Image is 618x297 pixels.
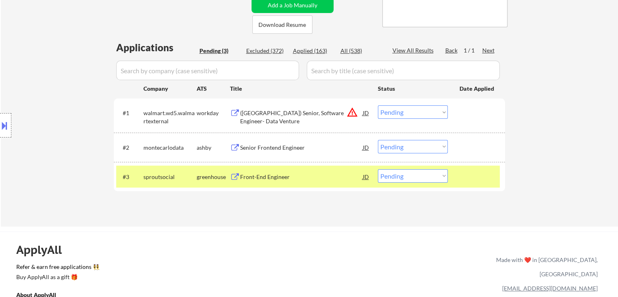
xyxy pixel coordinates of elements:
[502,285,598,292] a: [EMAIL_ADDRESS][DOMAIN_NAME]
[143,144,197,152] div: montecarlodata
[143,85,197,93] div: Company
[143,109,197,125] div: walmart.wd5.walmartexternal
[445,46,458,55] div: Back
[340,47,381,55] div: All (538)
[199,47,240,55] div: Pending (3)
[240,173,363,181] div: Front-End Engineer
[252,15,312,34] button: Download Resume
[16,243,71,257] div: ApplyAll
[230,85,370,93] div: Title
[240,109,363,125] div: ([GEOGRAPHIC_DATA]) Senior, Software Engineer- Data Venture
[293,47,334,55] div: Applied (163)
[378,81,448,96] div: Status
[347,107,358,118] button: warning_amber
[362,169,370,184] div: JD
[240,144,363,152] div: Senior Frontend Engineer
[493,253,598,281] div: Made with ❤️ in [GEOGRAPHIC_DATA], [GEOGRAPHIC_DATA]
[143,173,197,181] div: sproutsocial
[460,85,495,93] div: Date Applied
[362,140,370,155] div: JD
[16,273,98,283] a: Buy ApplyAll as a gift 🎁
[16,274,98,280] div: Buy ApplyAll as a gift 🎁
[16,264,326,273] a: Refer & earn free applications 👯‍♀️
[197,85,230,93] div: ATS
[464,46,482,55] div: 1 / 1
[197,173,230,181] div: greenhouse
[246,47,287,55] div: Excluded (372)
[482,46,495,55] div: Next
[197,144,230,152] div: ashby
[197,109,230,117] div: workday
[116,43,197,52] div: Applications
[362,105,370,120] div: JD
[307,61,500,80] input: Search by title (case sensitive)
[392,46,436,55] div: View All Results
[116,61,299,80] input: Search by company (case sensitive)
